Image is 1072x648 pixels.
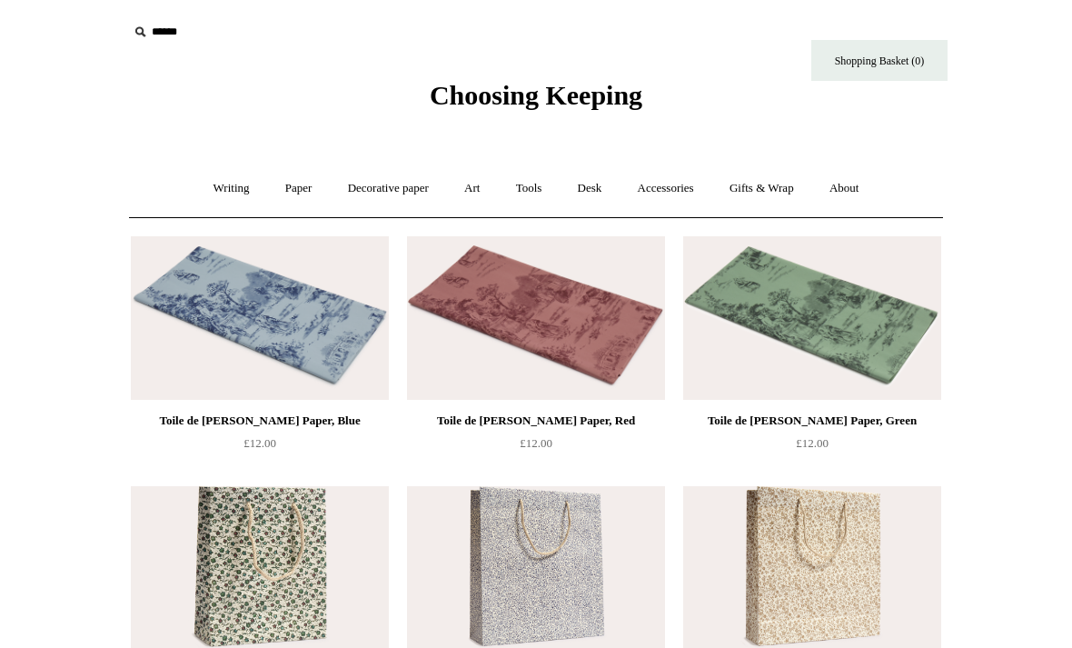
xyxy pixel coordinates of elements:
[407,236,665,400] img: Toile de Jouy Tissue Paper, Red
[500,164,559,213] a: Tools
[448,164,496,213] a: Art
[520,436,552,450] span: £12.00
[796,436,829,450] span: £12.00
[269,164,329,213] a: Paper
[688,410,937,432] div: Toile de [PERSON_NAME] Paper, Green
[561,164,619,213] a: Desk
[407,236,665,400] a: Toile de Jouy Tissue Paper, Red Toile de Jouy Tissue Paper, Red
[243,436,276,450] span: £12.00
[811,40,948,81] a: Shopping Basket (0)
[683,236,941,400] a: Toile de Jouy Tissue Paper, Green Toile de Jouy Tissue Paper, Green
[131,236,389,400] img: Toile de Jouy Tissue Paper, Blue
[683,410,941,484] a: Toile de [PERSON_NAME] Paper, Green £12.00
[412,410,660,432] div: Toile de [PERSON_NAME] Paper, Red
[813,164,876,213] a: About
[621,164,710,213] a: Accessories
[430,80,642,110] span: Choosing Keeping
[683,236,941,400] img: Toile de Jouy Tissue Paper, Green
[131,410,389,484] a: Toile de [PERSON_NAME] Paper, Blue £12.00
[332,164,445,213] a: Decorative paper
[131,236,389,400] a: Toile de Jouy Tissue Paper, Blue Toile de Jouy Tissue Paper, Blue
[407,410,665,484] a: Toile de [PERSON_NAME] Paper, Red £12.00
[197,164,266,213] a: Writing
[135,410,384,432] div: Toile de [PERSON_NAME] Paper, Blue
[713,164,810,213] a: Gifts & Wrap
[430,95,642,107] a: Choosing Keeping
